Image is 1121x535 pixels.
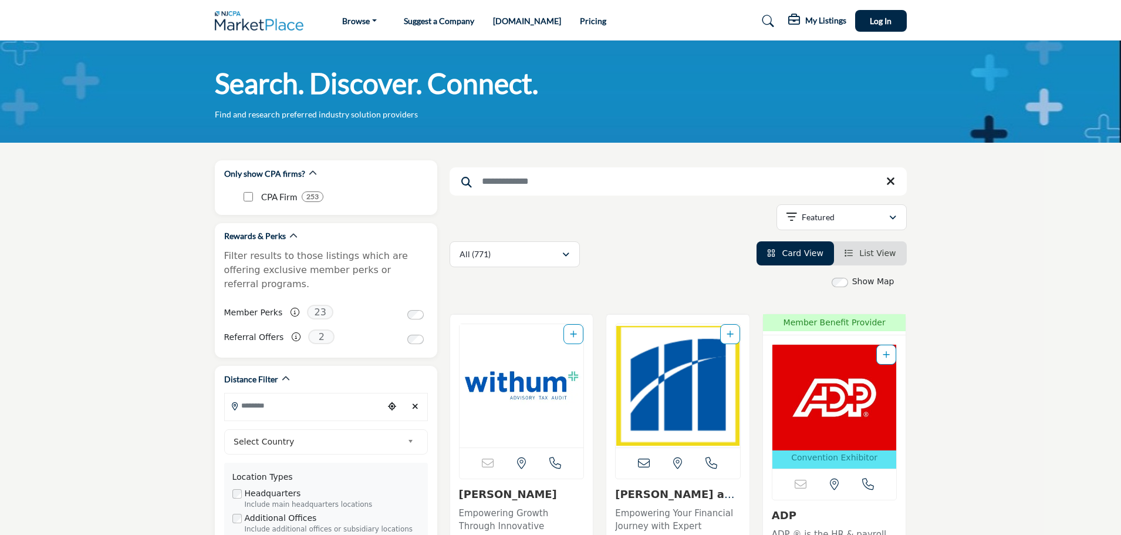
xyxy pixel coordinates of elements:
[245,512,317,524] label: Additional Offices
[883,350,890,359] a: Add To List
[772,345,897,469] a: Open Listing in new tab
[245,524,420,535] div: Include additional offices or subsidiary locations
[580,16,606,26] a: Pricing
[224,230,286,242] h2: Rewards & Perks
[224,168,305,180] h2: Only show CPA firms?
[306,193,319,201] b: 253
[459,488,585,501] h3: Withum
[615,488,741,501] h3: Magone and Company, PC
[383,394,401,419] div: Choose your current location
[616,324,740,447] a: Open Listing in new tab
[334,13,385,29] a: Browse
[845,248,896,258] a: View List
[450,241,580,267] button: All (771)
[859,248,896,258] span: List View
[782,248,823,258] span: Card View
[244,192,253,201] input: CPA Firm checkbox
[460,324,584,447] img: Withum
[570,329,577,339] a: Add To List
[224,249,428,291] p: Filter results to those listings which are offering exclusive member perks or referral programs.
[805,15,846,26] h5: My Listings
[224,302,283,323] label: Member Perks
[302,191,323,202] div: 253 Results For CPA Firm
[232,471,420,483] div: Location Types
[234,435,403,449] span: Select Country
[407,310,424,319] input: Switch to Member Perks
[450,167,907,196] input: Search Keyword
[308,329,335,344] span: 2
[870,16,892,26] span: Log In
[224,374,278,385] h2: Distance Filter
[460,324,584,447] a: Open Listing in new tab
[772,509,796,521] a: ADP
[407,335,424,344] input: Switch to Referral Offers
[261,190,297,204] p: CPA Firm: CPA Firm
[616,324,740,447] img: Magone and Company, PC
[615,488,739,513] a: [PERSON_NAME] and Company, ...
[215,11,310,31] img: Site Logo
[215,65,538,102] h1: Search. Discover. Connect.
[751,12,782,31] a: Search
[772,509,897,522] h3: ADP
[215,109,418,120] p: Find and research preferred industry solution providers
[772,345,897,450] img: ADP
[307,305,333,319] span: 23
[788,14,846,28] div: My Listings
[245,487,301,500] label: Headquarters
[802,211,835,223] p: Featured
[757,241,834,265] li: Card View
[767,248,823,258] a: View Card
[852,275,894,288] label: Show Map
[493,16,561,26] a: [DOMAIN_NAME]
[855,10,907,32] button: Log In
[727,329,734,339] a: Add To List
[791,452,877,464] p: Convention Exhibitor
[224,327,284,348] label: Referral Offers
[834,241,907,265] li: List View
[460,248,491,260] p: All (771)
[225,394,383,417] input: Search Location
[404,16,474,26] a: Suggest a Company
[776,204,907,230] button: Featured
[459,488,557,500] a: [PERSON_NAME]
[245,500,420,510] div: Include main headquarters locations
[767,317,903,329] span: Member Benefit Provider
[407,394,424,419] div: Clear search location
